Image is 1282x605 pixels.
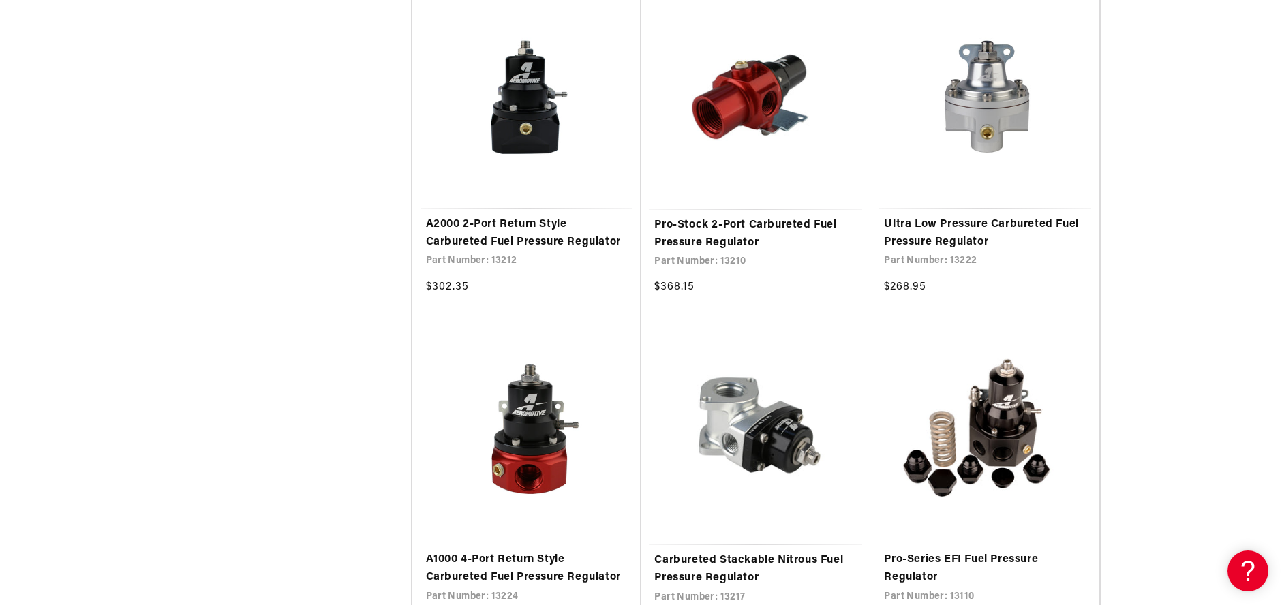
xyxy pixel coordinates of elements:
[426,216,628,251] a: A2000 2-Port Return Style Carbureted Fuel Pressure Regulator
[654,217,857,251] a: Pro-Stock 2-Port Carbureted Fuel Pressure Regulator
[884,216,1086,251] a: Ultra Low Pressure Carbureted Fuel Pressure Regulator
[426,551,628,586] a: A1000 4-Port Return Style Carbureted Fuel Pressure Regulator
[884,551,1086,586] a: Pro-Series EFI Fuel Pressure Regulator
[654,552,857,587] a: Carbureted Stackable Nitrous Fuel Pressure Regulator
